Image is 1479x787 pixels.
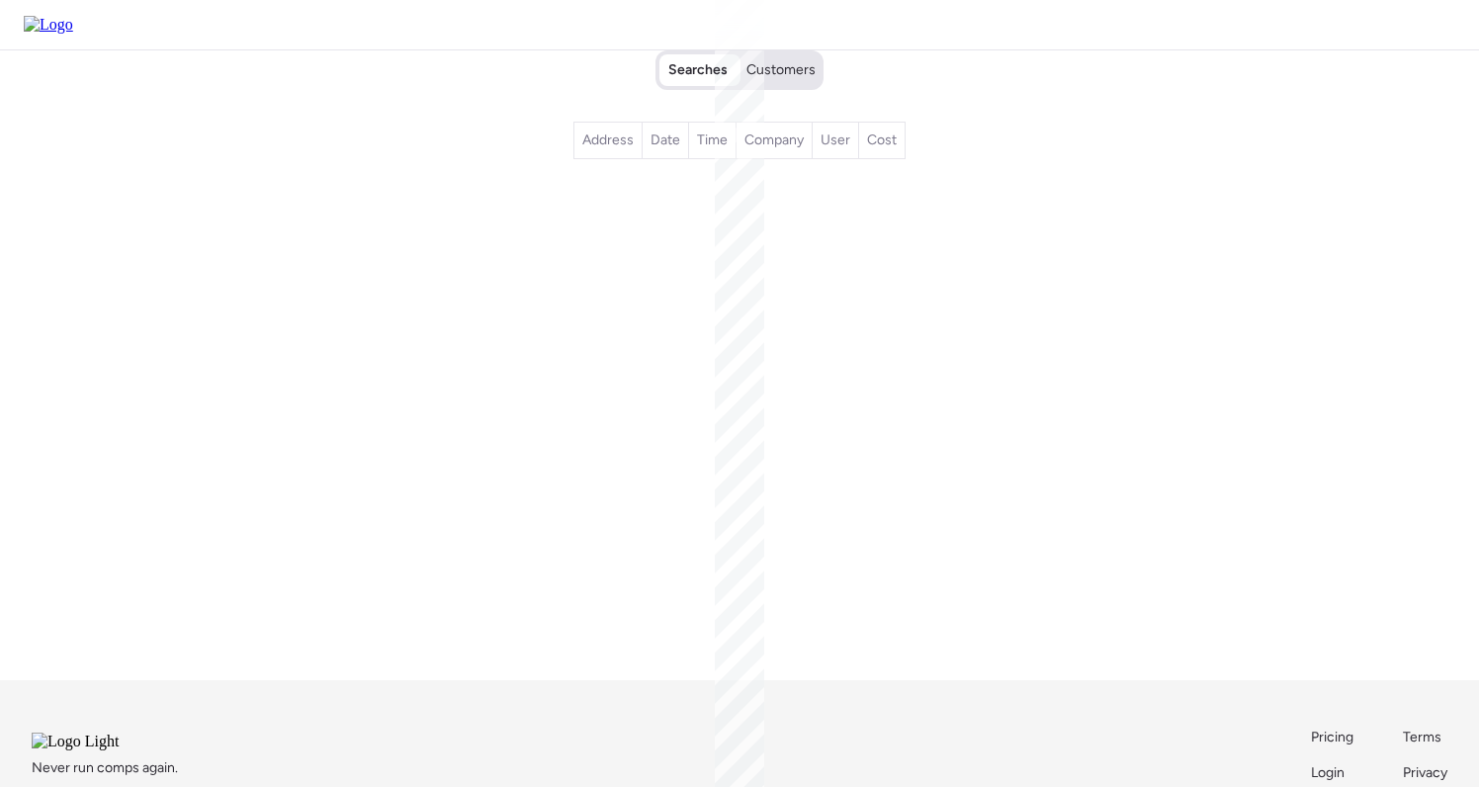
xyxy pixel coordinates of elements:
span: Date [651,131,680,148]
span: Login [1311,764,1345,781]
span: Address [582,131,634,148]
span: Never run comps again. [32,758,178,778]
a: Terms [1403,728,1447,747]
img: Logo Light [32,733,172,750]
span: Cost [867,131,897,148]
span: User [821,131,850,148]
a: Privacy [1403,763,1447,783]
a: Login [1311,763,1355,783]
span: Terms [1403,729,1441,745]
span: Customers [746,60,816,80]
span: Company [744,131,804,148]
span: Pricing [1311,729,1353,745]
span: Searches [668,60,728,80]
span: Time [697,131,728,148]
a: Pricing [1311,728,1355,747]
img: Logo [24,16,73,34]
span: Privacy [1403,764,1447,781]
